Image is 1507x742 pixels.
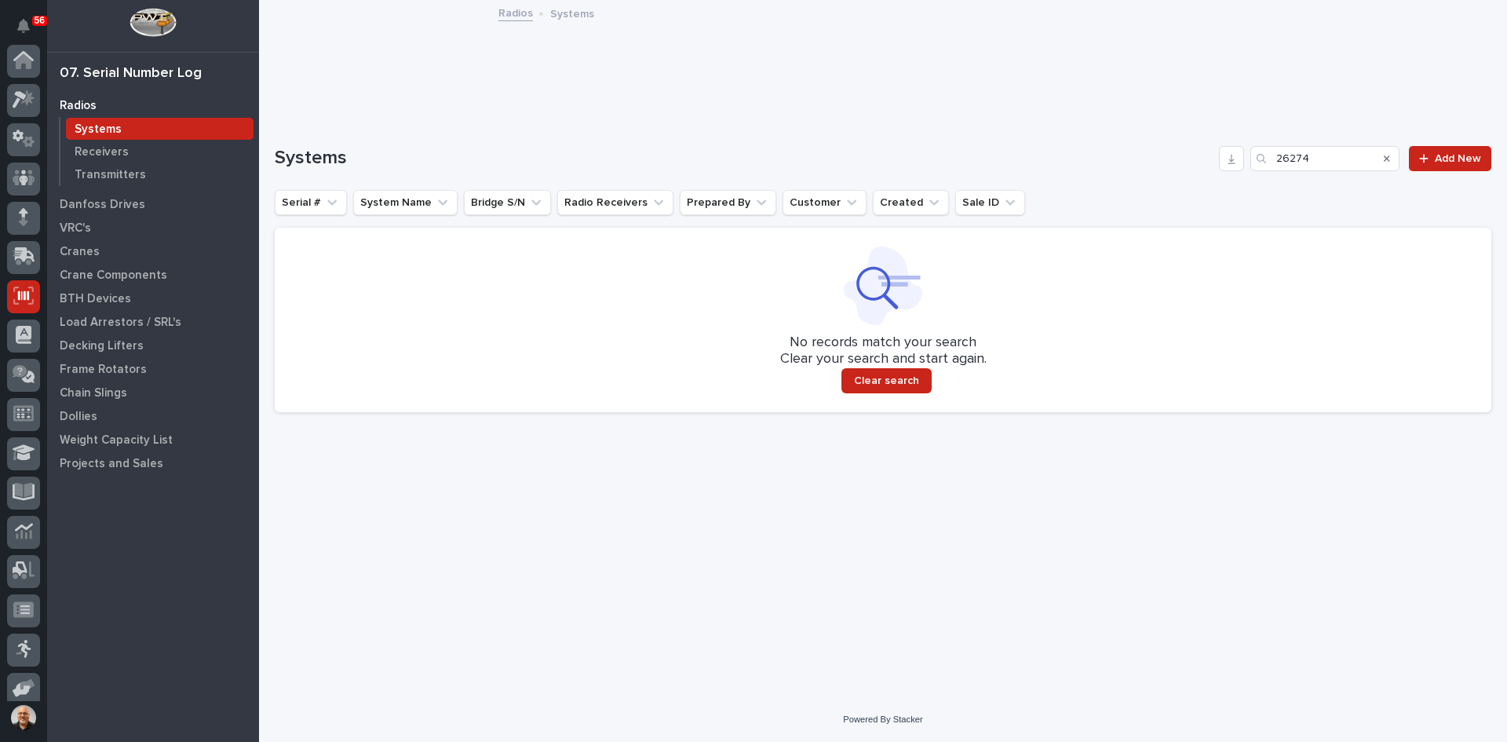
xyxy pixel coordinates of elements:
[47,334,259,357] a: Decking Lifters
[841,368,932,393] button: Clear search
[60,292,131,306] p: BTH Devices
[1409,146,1491,171] a: Add New
[557,190,673,215] button: Radio Receivers
[47,239,259,263] a: Cranes
[60,433,173,448] p: Weight Capacity List
[47,310,259,334] a: Load Arrestors / SRL's
[35,15,45,26] p: 56
[7,701,40,734] button: users-avatar
[47,451,259,475] a: Projects and Sales
[47,192,259,216] a: Danfoss Drives
[60,99,97,113] p: Radios
[60,410,97,424] p: Dollies
[843,715,922,724] a: Powered By Stacker
[873,190,949,215] button: Created
[7,9,40,42] button: Notifications
[75,122,122,137] p: Systems
[47,93,259,117] a: Radios
[47,216,259,239] a: VRC's
[47,357,259,381] a: Frame Rotators
[60,269,167,283] p: Crane Components
[75,145,129,159] p: Receivers
[60,198,145,212] p: Danfoss Drives
[47,428,259,451] a: Weight Capacity List
[60,316,181,330] p: Load Arrestors / SRL's
[20,19,40,44] div: Notifications56
[60,221,91,236] p: VRC's
[47,287,259,310] a: BTH Devices
[60,339,144,353] p: Decking Lifters
[854,374,919,388] span: Clear search
[47,263,259,287] a: Crane Components
[130,8,176,37] img: Workspace Logo
[60,118,259,140] a: Systems
[47,404,259,428] a: Dollies
[60,386,127,400] p: Chain Slings
[464,190,551,215] button: Bridge S/N
[60,363,147,377] p: Frame Rotators
[60,141,259,163] a: Receivers
[47,381,259,404] a: Chain Slings
[680,190,776,215] button: Prepared By
[353,190,458,215] button: System Name
[75,168,146,182] p: Transmitters
[955,190,1025,215] button: Sale ID
[780,351,987,368] p: Clear your search and start again.
[275,147,1213,170] h1: Systems
[60,245,100,259] p: Cranes
[60,65,202,82] div: 07. Serial Number Log
[294,334,1472,352] p: No records match your search
[550,4,594,21] p: Systems
[275,190,347,215] button: Serial #
[498,3,533,21] a: Radios
[1250,146,1399,171] input: Search
[60,163,259,185] a: Transmitters
[783,190,867,215] button: Customer
[60,457,163,471] p: Projects and Sales
[1435,153,1481,164] span: Add New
